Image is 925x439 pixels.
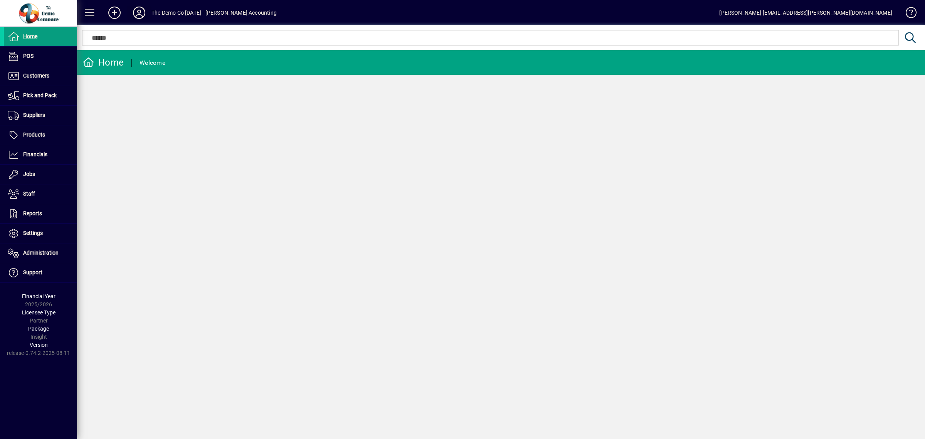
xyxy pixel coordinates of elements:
[4,243,77,263] a: Administration
[23,73,49,79] span: Customers
[102,6,127,20] button: Add
[140,57,165,69] div: Welcome
[23,269,42,275] span: Support
[23,151,47,157] span: Financials
[23,33,37,39] span: Home
[151,7,277,19] div: The Demo Co [DATE] - [PERSON_NAME] Accounting
[23,191,35,197] span: Staff
[23,132,45,138] span: Products
[4,47,77,66] a: POS
[719,7,892,19] div: [PERSON_NAME] [EMAIL_ADDRESS][PERSON_NAME][DOMAIN_NAME]
[4,224,77,243] a: Settings
[28,326,49,332] span: Package
[22,309,55,316] span: Licensee Type
[900,2,915,27] a: Knowledge Base
[4,106,77,125] a: Suppliers
[4,184,77,204] a: Staff
[127,6,151,20] button: Profile
[23,210,42,216] span: Reports
[4,66,77,86] a: Customers
[83,56,124,69] div: Home
[30,342,48,348] span: Version
[23,53,34,59] span: POS
[4,204,77,223] a: Reports
[23,112,45,118] span: Suppliers
[4,263,77,282] a: Support
[4,125,77,145] a: Products
[22,293,55,299] span: Financial Year
[23,92,57,98] span: Pick and Pack
[23,171,35,177] span: Jobs
[4,145,77,164] a: Financials
[4,86,77,105] a: Pick and Pack
[4,165,77,184] a: Jobs
[23,230,43,236] span: Settings
[23,250,59,256] span: Administration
